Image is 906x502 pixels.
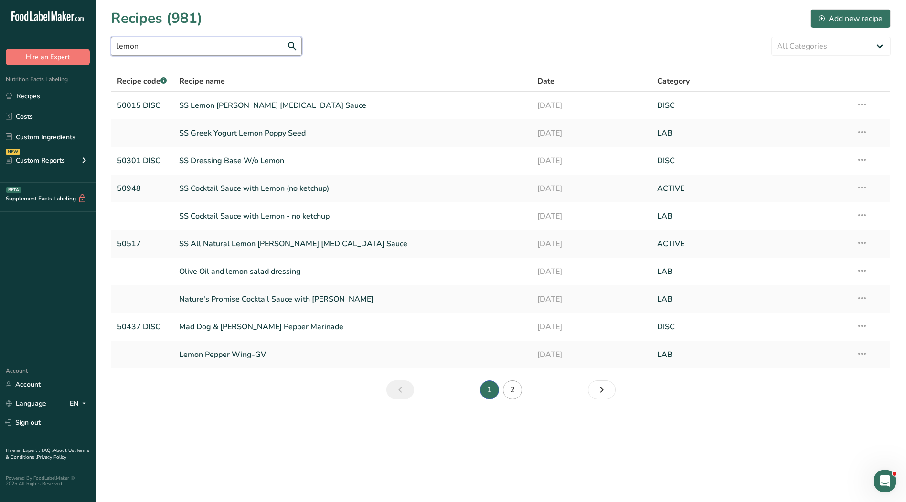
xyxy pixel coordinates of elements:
a: [DATE] [537,151,645,171]
a: LAB [657,123,845,143]
a: SS Cocktail Sauce with Lemon (no ketchup) [179,178,526,199]
a: LAB [657,261,845,282]
a: DISC [657,151,845,171]
a: 50301 DISC [117,151,168,171]
a: LAB [657,345,845,365]
div: Custom Reports [6,156,65,166]
a: [DATE] [537,289,645,309]
a: SS All Natural Lemon [PERSON_NAME] [MEDICAL_DATA] Sauce [179,234,526,254]
div: Add new recipe [819,13,883,24]
a: Language [6,395,46,412]
a: FAQ . [42,447,53,454]
a: Previous page [386,380,414,399]
a: Mad Dog & [PERSON_NAME] Pepper Marinade [179,317,526,337]
a: 50015 DISC [117,95,168,115]
a: SS Cocktail Sauce with Lemon - no ketchup [179,206,526,226]
div: Powered By FoodLabelMaker © 2025 All Rights Reserved [6,475,90,487]
a: Next page [588,380,616,399]
a: Lemon Pepper Wing-GV [179,345,526,365]
a: [DATE] [537,345,645,365]
a: [DATE] [537,178,645,199]
a: DISC [657,95,845,115]
a: Terms & Conditions . [6,447,89,460]
span: Recipe name [179,75,225,87]
a: About Us . [53,447,76,454]
span: Category [657,75,690,87]
a: SS Greek Yogurt Lemon Poppy Seed [179,123,526,143]
a: LAB [657,289,845,309]
a: LAB [657,206,845,226]
h1: Recipes (981) [111,8,203,29]
div: BETA [6,187,21,193]
a: 50437 DISC [117,317,168,337]
a: [DATE] [537,317,645,337]
a: [DATE] [537,206,645,226]
a: 50517 [117,234,168,254]
a: [DATE] [537,234,645,254]
a: ACTIVE [657,178,845,199]
a: Olive Oil and lemon salad dressing [179,261,526,282]
a: 50948 [117,178,168,199]
a: SS Lemon [PERSON_NAME] [MEDICAL_DATA] Sauce [179,95,526,115]
button: Hire an Expert [6,49,90,65]
iframe: Intercom live chat [874,470,896,492]
input: Search for recipe [111,37,302,56]
a: Nature's Promise Cocktail Sauce with [PERSON_NAME] [179,289,526,309]
a: Privacy Policy [37,454,66,460]
a: [DATE] [537,261,645,282]
a: ACTIVE [657,234,845,254]
a: [DATE] [537,123,645,143]
a: Page 2. [503,380,522,399]
button: Add new recipe [810,9,891,28]
a: [DATE] [537,95,645,115]
div: NEW [6,149,20,155]
span: Date [537,75,554,87]
a: DISC [657,317,845,337]
a: Hire an Expert . [6,447,40,454]
span: Recipe code [117,76,167,86]
div: EN [70,398,90,409]
a: SS Dressing Base W/o Lemon [179,151,526,171]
